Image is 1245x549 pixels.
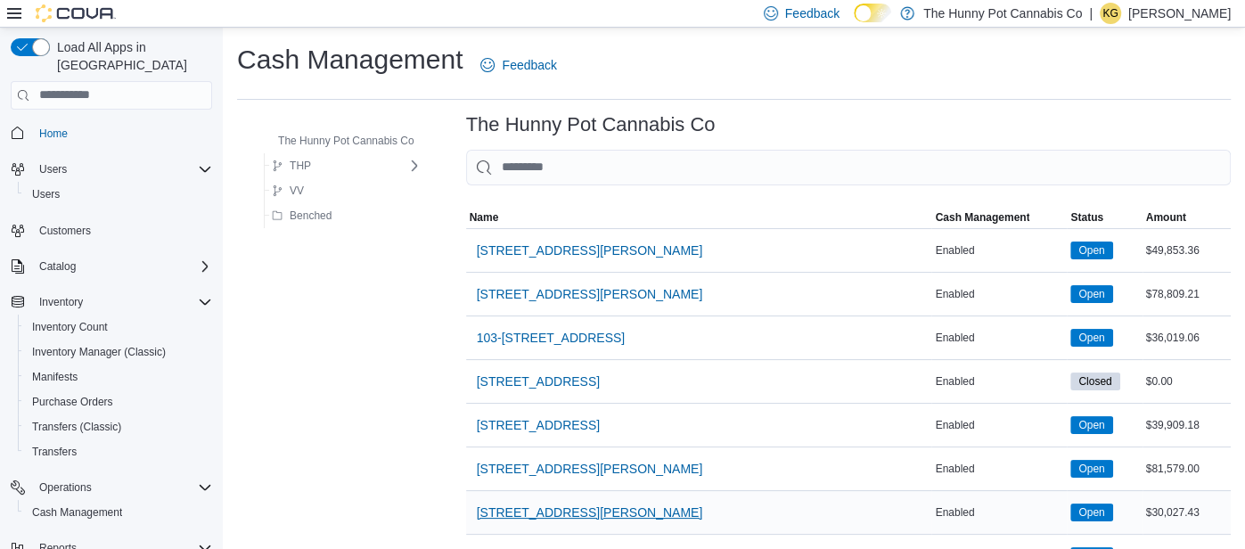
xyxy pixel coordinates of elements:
button: Transfers [18,439,219,464]
button: Cash Management [18,500,219,525]
span: Cash Management [32,505,122,520]
button: Inventory Manager (Classic) [18,340,219,365]
button: Catalog [32,256,83,277]
div: $0.00 [1143,371,1232,392]
span: THP [290,159,311,173]
span: Transfers (Classic) [25,416,212,438]
div: Enabled [931,502,1067,523]
button: Amount [1143,207,1232,228]
span: Inventory Count [25,316,212,338]
button: Name [466,207,932,228]
button: Operations [32,477,99,498]
span: Operations [32,477,212,498]
span: Closed [1078,373,1111,389]
a: Inventory Count [25,316,115,338]
span: Open [1078,330,1104,346]
div: Enabled [931,327,1067,348]
span: Open [1078,286,1104,302]
input: This is a search bar. As you type, the results lower in the page will automatically filter. [466,150,1231,185]
button: Benched [265,205,339,226]
span: Customers [32,219,212,242]
button: THP [265,155,318,176]
span: Dark Mode [854,22,855,23]
span: Open [1070,285,1112,303]
p: The Hunny Pot Cannabis Co [923,3,1082,24]
span: Inventory [39,295,83,309]
span: Operations [39,480,92,495]
input: Dark Mode [854,4,891,22]
div: $36,019.06 [1143,327,1232,348]
span: Manifests [25,366,212,388]
button: [STREET_ADDRESS] [470,364,607,399]
a: Home [32,123,75,144]
span: Transfers (Classic) [32,420,121,434]
span: [STREET_ADDRESS] [477,373,600,390]
span: Name [470,210,499,225]
span: Purchase Orders [25,391,212,413]
span: Transfers [32,445,77,459]
span: Customers [39,224,91,238]
button: [STREET_ADDRESS][PERSON_NAME] [470,495,710,530]
span: [STREET_ADDRESS][PERSON_NAME] [477,504,703,521]
span: Open [1078,461,1104,477]
span: Home [32,122,212,144]
span: Catalog [39,259,76,274]
p: | [1089,3,1093,24]
button: Transfers (Classic) [18,414,219,439]
div: $81,579.00 [1143,458,1232,479]
span: Open [1078,417,1104,433]
button: VV [265,180,311,201]
span: Inventory Count [32,320,108,334]
span: [STREET_ADDRESS][PERSON_NAME] [477,285,703,303]
button: Users [18,182,219,207]
span: Open [1078,504,1104,520]
button: Inventory [4,290,219,315]
span: Load All Apps in [GEOGRAPHIC_DATA] [50,38,212,74]
button: Inventory [32,291,90,313]
div: Kelsey Gourdine [1100,3,1121,24]
h3: The Hunny Pot Cannabis Co [466,114,716,135]
a: Cash Management [25,502,129,523]
button: Purchase Orders [18,389,219,414]
span: Open [1070,242,1112,259]
span: Amount [1146,210,1186,225]
span: Purchase Orders [32,395,113,409]
span: Users [32,159,212,180]
span: VV [290,184,304,198]
button: [STREET_ADDRESS] [470,407,607,443]
span: Open [1078,242,1104,258]
button: Home [4,120,219,146]
span: The Hunny Pot Cannabis Co [278,134,414,148]
h1: Cash Management [237,42,463,78]
button: Users [4,157,219,182]
div: $30,027.43 [1143,502,1232,523]
button: Status [1067,207,1142,228]
span: Manifests [32,370,78,384]
a: Inventory Manager (Classic) [25,341,173,363]
div: Enabled [931,458,1067,479]
button: 103-[STREET_ADDRESS] [470,320,633,356]
a: Transfers (Classic) [25,416,128,438]
span: Open [1070,329,1112,347]
button: Catalog [4,254,219,279]
button: Customers [4,217,219,243]
span: Closed [1070,373,1119,390]
a: Purchase Orders [25,391,120,413]
div: $49,853.36 [1143,240,1232,261]
span: Open [1070,460,1112,478]
span: [STREET_ADDRESS][PERSON_NAME] [477,242,703,259]
span: Cash Management [935,210,1029,225]
button: [STREET_ADDRESS][PERSON_NAME] [470,451,710,487]
span: [STREET_ADDRESS][PERSON_NAME] [477,460,703,478]
span: Transfers [25,441,212,463]
button: The Hunny Pot Cannabis Co [253,130,422,152]
span: Users [32,187,60,201]
a: Customers [32,220,98,242]
span: Catalog [32,256,212,277]
span: Benched [290,209,332,223]
p: [PERSON_NAME] [1128,3,1231,24]
span: Home [39,127,68,141]
span: 103-[STREET_ADDRESS] [477,329,626,347]
span: Open [1070,504,1112,521]
a: Users [25,184,67,205]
